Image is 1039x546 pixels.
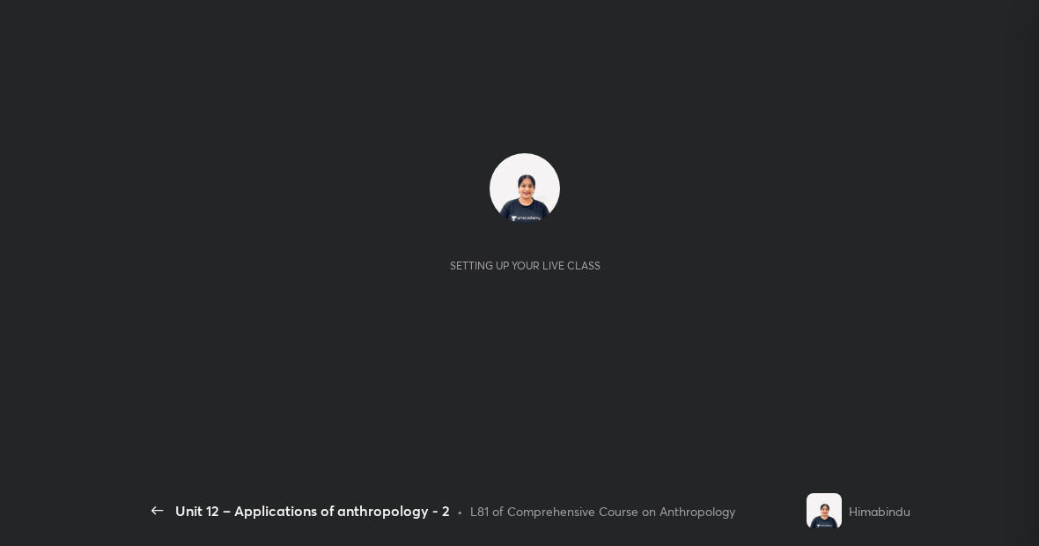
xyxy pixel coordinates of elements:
[490,153,560,224] img: c8700997fef849a79414b35ed3cf7695.jpg
[175,500,450,521] div: Unit 12 – Applications of anthropology - 2
[470,502,735,520] div: L81 of Comprehensive Course on Anthropology
[450,259,601,272] div: Setting up your live class
[849,502,910,520] div: Himabindu
[457,502,463,520] div: •
[807,493,842,528] img: c8700997fef849a79414b35ed3cf7695.jpg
